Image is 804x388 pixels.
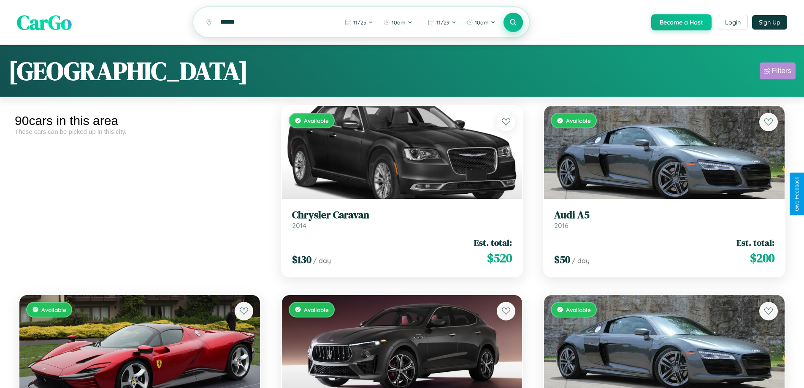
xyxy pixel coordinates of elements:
[566,306,591,313] span: Available
[41,306,66,313] span: Available
[760,62,796,79] button: Filters
[462,16,500,29] button: 10am
[436,19,449,26] span: 11 / 29
[424,16,460,29] button: 11/29
[304,117,329,124] span: Available
[292,209,512,221] h3: Chrysler Caravan
[554,252,570,266] span: $ 50
[794,177,800,211] div: Give Feedback
[379,16,417,29] button: 10am
[554,209,774,230] a: Audi A52016
[566,117,591,124] span: Available
[572,256,590,265] span: / day
[392,19,406,26] span: 10am
[353,19,366,26] span: 11 / 25
[554,221,568,230] span: 2016
[292,252,311,266] span: $ 130
[475,19,489,26] span: 10am
[292,209,512,230] a: Chrysler Caravan2014
[15,114,265,128] div: 90 cars in this area
[341,16,377,29] button: 11/25
[313,256,331,265] span: / day
[651,14,712,30] button: Become a Host
[304,306,329,313] span: Available
[292,221,306,230] span: 2014
[17,8,72,36] span: CarGo
[554,209,774,221] h3: Audi A5
[736,236,774,249] span: Est. total:
[474,236,512,249] span: Est. total:
[15,128,265,135] div: These cars can be picked up in this city.
[752,15,787,30] button: Sign Up
[772,67,791,75] div: Filters
[750,250,774,266] span: $ 200
[718,15,748,30] button: Login
[487,250,512,266] span: $ 520
[8,54,248,88] h1: [GEOGRAPHIC_DATA]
